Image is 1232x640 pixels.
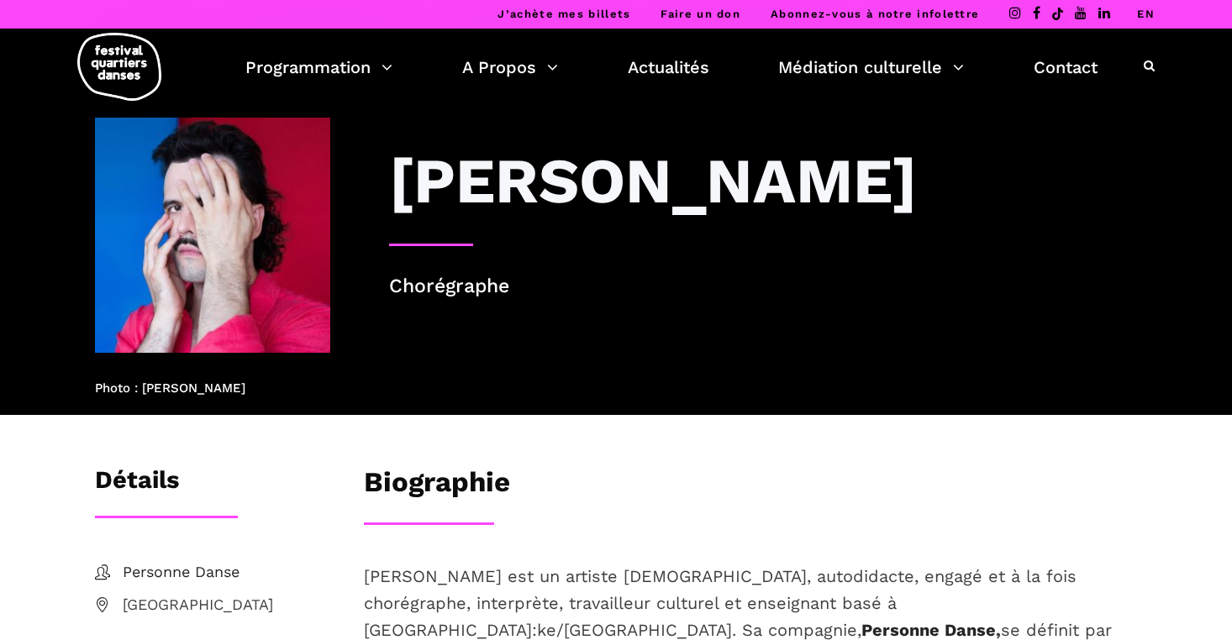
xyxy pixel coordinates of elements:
h3: Biographie [364,465,510,507]
a: Programmation [245,53,392,81]
a: EN [1137,8,1155,20]
a: J’achète mes billets [498,8,630,20]
a: Contact [1034,53,1098,81]
a: Personne Danse [861,620,996,640]
img: Portrait à jour 2025 Charles-Alexis Desgagnés, crédit Cristina Planas [95,118,330,353]
span: [GEOGRAPHIC_DATA] [123,593,330,617]
a: Faire un don [661,8,740,20]
a: Médiation culturelle [778,53,964,81]
p: Chorégraphe [389,271,1137,302]
span: Personne Danse [123,560,330,585]
a: Personne Danse [95,560,330,585]
a: Actualités [628,53,709,81]
a: A Propos [462,53,558,81]
p: Photo : [PERSON_NAME] [95,378,330,398]
a: Abonnez-vous à notre infolettre [771,8,979,20]
h3: [PERSON_NAME] [389,143,917,218]
img: logo-fqd-med [77,33,161,101]
strong: , [861,620,1001,640]
h3: Détails [95,465,179,507]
